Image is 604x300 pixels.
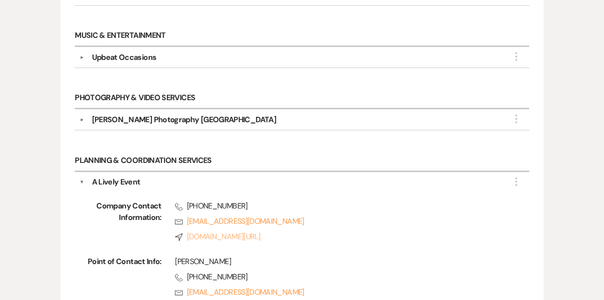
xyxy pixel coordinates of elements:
span: Company Contact Information: [85,200,162,246]
div: [PERSON_NAME] Photography [GEOGRAPHIC_DATA] [92,114,276,126]
a: [DOMAIN_NAME][URL] [175,231,502,242]
h6: Planning & Coordination Services [75,150,529,172]
div: [PERSON_NAME] [175,256,502,267]
span: [PHONE_NUMBER] [175,200,502,212]
h6: Music & Entertainment [75,26,529,47]
a: [EMAIL_ADDRESS][DOMAIN_NAME] [175,287,502,298]
button: ▼ [80,176,84,188]
button: ▼ [76,117,88,122]
div: Upbeat Occasions [92,52,157,63]
a: [EMAIL_ADDRESS][DOMAIN_NAME] [175,216,502,227]
span: [PHONE_NUMBER] [175,271,502,283]
div: A Lively Event [92,176,140,188]
button: ▼ [76,55,88,60]
h6: Photography & Video Services [75,88,529,109]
